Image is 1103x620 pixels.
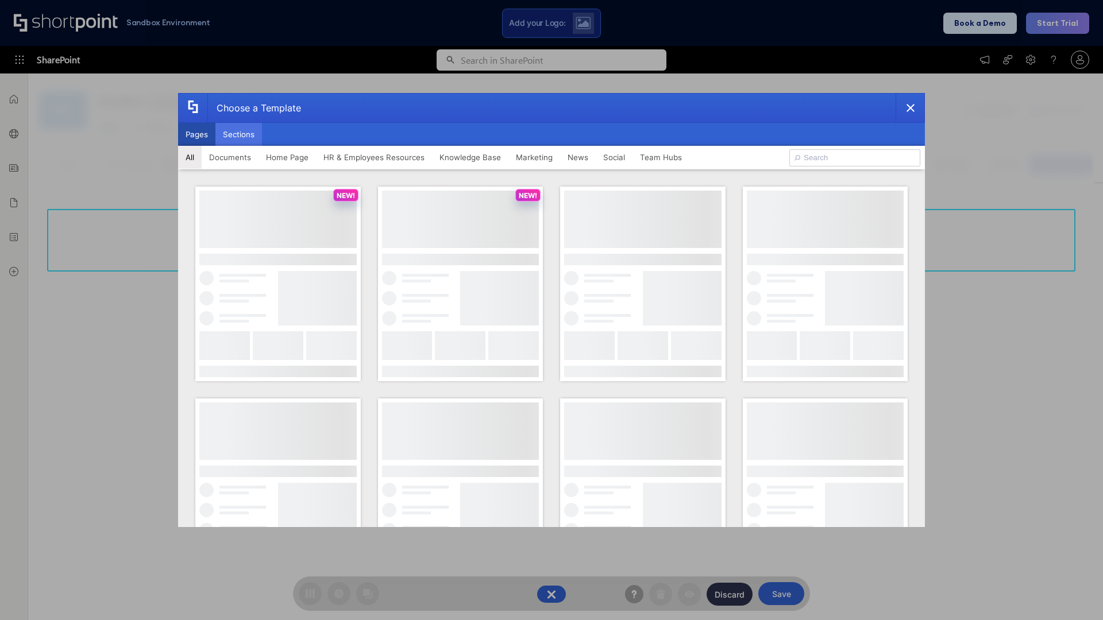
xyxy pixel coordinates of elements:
input: Search [789,149,920,166]
p: NEW! [519,191,537,200]
button: Documents [202,146,259,169]
button: Knowledge Base [432,146,508,169]
button: HR & Employees Resources [316,146,432,169]
p: NEW! [337,191,355,200]
div: template selector [178,93,925,527]
button: Pages [178,123,215,146]
iframe: Chat Widget [1046,565,1103,620]
button: Home Page [259,146,316,169]
button: News [560,146,596,169]
button: All [178,146,202,169]
div: Choose a Template [207,94,301,122]
button: Team Hubs [633,146,689,169]
button: Social [596,146,633,169]
button: Marketing [508,146,560,169]
button: Sections [215,123,262,146]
